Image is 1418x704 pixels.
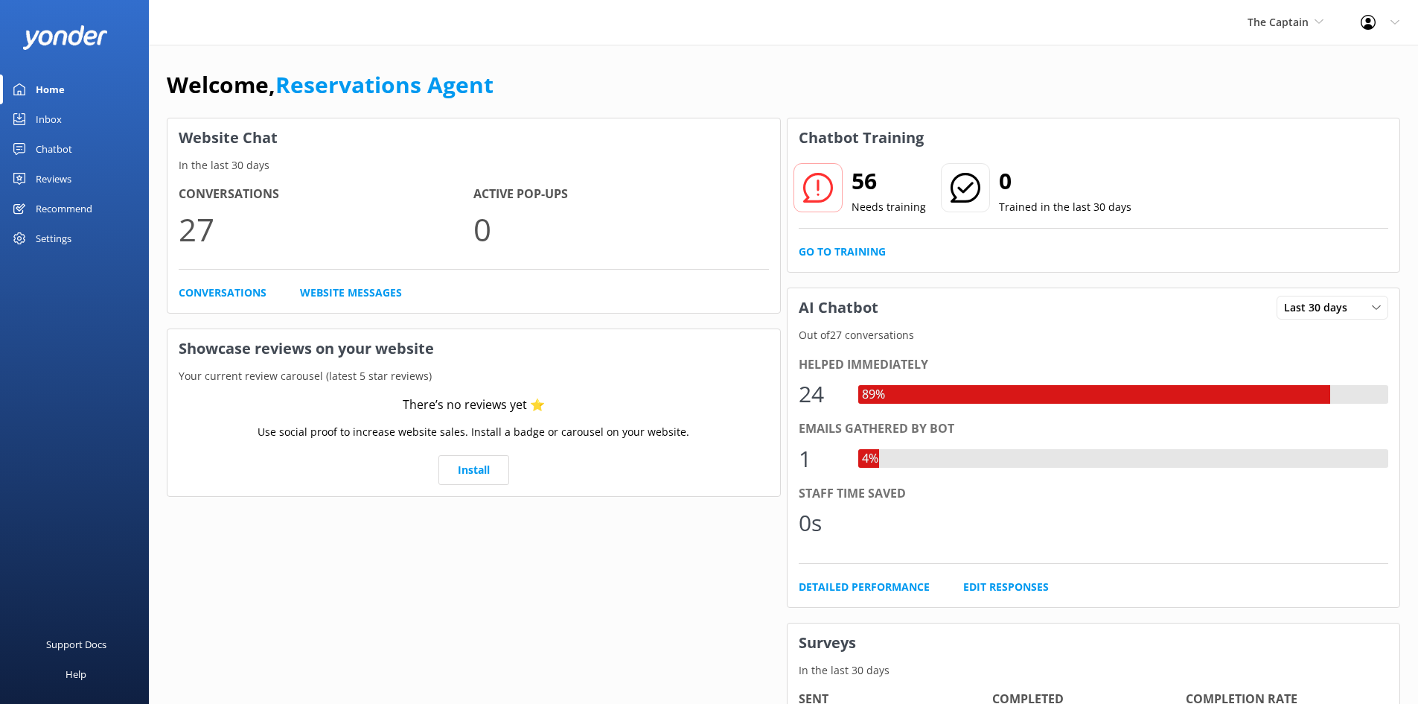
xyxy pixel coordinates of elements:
a: Website Messages [300,285,402,301]
div: 4% [858,449,882,469]
div: Inbox [36,104,62,134]
a: Edit Responses [963,579,1049,595]
p: In the last 30 days [167,157,780,174]
h1: Welcome, [167,67,494,103]
h3: Showcase reviews on your website [167,329,780,368]
div: Staff time saved [799,484,1389,504]
h2: 56 [852,163,926,199]
div: Support Docs [46,630,106,659]
a: Conversations [179,285,266,301]
div: There’s no reviews yet ⭐ [403,396,545,415]
div: Emails gathered by bot [799,419,1389,439]
p: In the last 30 days [788,662,1400,679]
a: Detailed Performance [799,579,930,595]
p: Your current review carousel (latest 5 star reviews) [167,368,780,384]
p: Out of 27 conversations [788,327,1400,343]
p: 27 [179,204,473,254]
a: Reservations Agent [275,69,494,100]
h4: Conversations [179,185,473,204]
div: Helped immediately [799,355,1389,375]
h3: Website Chat [167,118,780,157]
div: Settings [36,223,71,253]
p: 0 [473,204,768,254]
h4: Active Pop-ups [473,185,768,204]
div: 89% [858,385,889,405]
h2: 0 [999,163,1131,199]
img: yonder-white-logo.png [22,25,108,50]
p: Use social proof to increase website sales. Install a badge or carousel on your website. [258,424,689,440]
p: Needs training [852,199,926,215]
div: 1 [799,441,843,477]
div: Chatbot [36,134,72,164]
div: Reviews [36,164,71,194]
h3: Surveys [788,624,1400,662]
p: Trained in the last 30 days [999,199,1131,215]
div: 0s [799,505,843,541]
span: The Captain [1248,15,1309,29]
div: Recommend [36,194,92,223]
h3: AI Chatbot [788,288,890,327]
h3: Chatbot Training [788,118,935,157]
a: Install [438,455,509,485]
div: Help [66,659,86,689]
div: 24 [799,376,843,412]
span: Last 30 days [1284,299,1356,316]
a: Go to Training [799,244,886,260]
div: Home [36,74,65,104]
